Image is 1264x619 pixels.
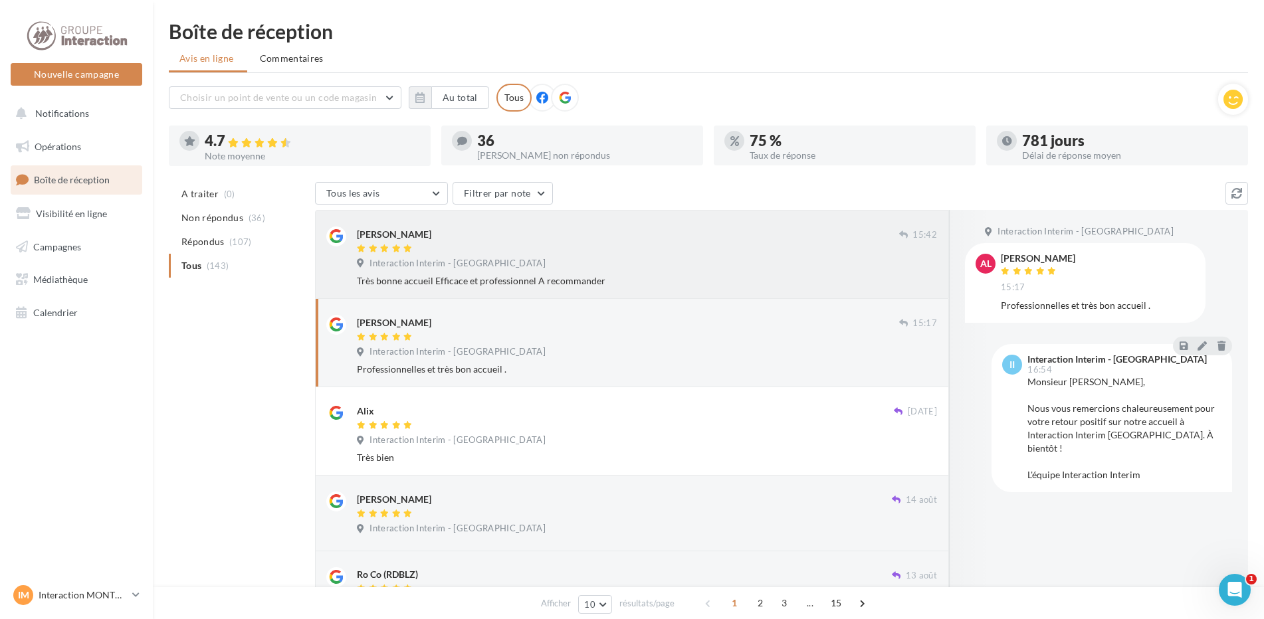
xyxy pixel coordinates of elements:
div: [PERSON_NAME] [1001,254,1075,263]
div: Boîte de réception [169,21,1248,41]
span: Opérations [35,141,81,152]
p: Interaction MONTPELLIER [39,588,127,602]
div: 36 [477,133,692,148]
div: 4.7 [205,133,420,149]
span: 15:17 [912,317,937,329]
span: Interaction Interim - [GEOGRAPHIC_DATA] [998,226,1174,238]
span: Interaction Interim - [GEOGRAPHIC_DATA] [369,346,546,358]
span: II [1009,358,1015,371]
span: 13 août [906,570,937,582]
button: Tous les avis [315,182,448,205]
span: Non répondus [181,211,243,224]
span: 2 [750,592,771,614]
button: 10 [578,595,612,614]
div: Monsieur [PERSON_NAME], Nous vous remercions chaleureusement pour votre retour positif sur notre ... [1027,375,1221,482]
button: Au total [409,86,489,109]
span: 15 [825,592,847,614]
span: Commentaires [260,52,324,65]
span: (0) [224,189,235,199]
span: (36) [249,213,265,223]
button: Nouvelle campagne [11,63,142,86]
span: Interaction Interim - [GEOGRAPHIC_DATA] [369,523,546,535]
span: Calendrier [33,307,78,318]
div: Note moyenne [205,151,420,161]
iframe: Intercom live chat [1219,574,1251,606]
div: 781 jours [1022,133,1237,148]
span: Choisir un point de vente ou un code magasin [180,92,377,103]
span: A traiter [181,187,219,201]
div: Très bonne accueil Efficace et professionnel A recommander [357,274,937,288]
span: résultats/page [619,597,675,610]
div: Délai de réponse moyen [1022,151,1237,160]
div: [PERSON_NAME] non répondus [477,151,692,160]
span: 16:54 [1027,365,1052,374]
a: Visibilité en ligne [8,200,145,228]
div: Interaction Interim - [GEOGRAPHIC_DATA] [1027,355,1207,364]
span: Notifications [35,108,89,119]
a: Campagnes [8,233,145,261]
span: 15:42 [912,229,937,241]
span: Campagnes [33,240,81,252]
span: Tous les avis [326,187,380,199]
div: Ro Co (RDBLZ) [357,568,418,581]
span: AL [980,257,992,270]
span: 10 [584,599,595,610]
button: Notifications [8,100,140,128]
button: Au total [431,86,489,109]
span: 14 août [906,494,937,506]
span: 1 [724,592,745,614]
span: Interaction Interim - [GEOGRAPHIC_DATA] [369,258,546,270]
span: Afficher [541,597,571,610]
div: Taux de réponse [750,151,965,160]
a: Opérations [8,133,145,161]
div: Alix [357,404,374,418]
div: Professionnelles et très bon accueil . [1001,299,1195,312]
a: Boîte de réception [8,165,145,194]
button: Choisir un point de vente ou un code magasin [169,86,401,109]
span: 1 [1246,574,1257,584]
span: 3 [774,592,795,614]
span: Répondus [181,235,225,248]
span: Boîte de réception [34,174,110,185]
a: Médiathèque [8,266,145,294]
span: Interaction Interim - [GEOGRAPHIC_DATA] [369,434,546,446]
span: Médiathèque [33,274,88,285]
div: 75 % [750,133,965,148]
span: [DATE] [908,406,937,418]
span: 15:17 [1001,282,1025,294]
div: Très bien [357,451,937,464]
div: [PERSON_NAME] [357,316,431,329]
span: (107) [229,236,252,247]
span: ... [799,592,821,614]
div: Professionnelles et très bon accueil . [357,363,937,376]
button: Filtrer par note [453,182,553,205]
div: Tous [496,84,532,112]
div: [PERSON_NAME] [357,493,431,506]
a: Calendrier [8,299,145,327]
span: Visibilité en ligne [36,208,107,219]
div: [PERSON_NAME] [357,228,431,241]
span: IM [18,588,29,602]
a: IM Interaction MONTPELLIER [11,582,142,608]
